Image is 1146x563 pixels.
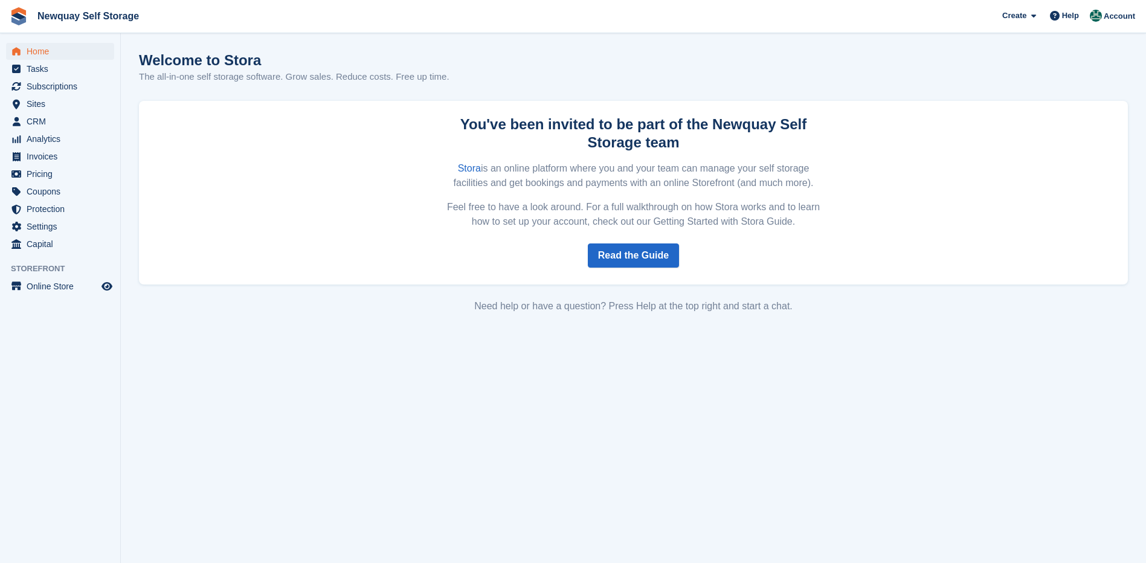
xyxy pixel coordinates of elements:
[6,95,114,112] a: menu
[6,60,114,77] a: menu
[460,116,806,150] strong: You've been invited to be part of the Newquay Self Storage team
[27,166,99,182] span: Pricing
[1062,10,1079,22] span: Help
[139,299,1128,314] div: Need help or have a question? Press Help at the top right and start a chat.
[6,113,114,130] a: menu
[6,148,114,165] a: menu
[27,78,99,95] span: Subscriptions
[139,70,449,84] p: The all-in-one self storage software. Grow sales. Reduce costs. Free up time.
[27,43,99,60] span: Home
[27,236,99,253] span: Capital
[6,278,114,295] a: menu
[588,243,679,268] a: Read the Guide
[27,278,99,295] span: Online Store
[27,60,99,77] span: Tasks
[6,130,114,147] a: menu
[10,7,28,25] img: stora-icon-8386f47178a22dfd0bd8f6a31ec36ba5ce8667c1dd55bd0f319d3a0aa187defe.svg
[443,200,825,229] p: Feel free to have a look around. For a full walkthrough on how Stora works and to learn how to se...
[33,6,144,26] a: Newquay Self Storage
[139,52,449,68] h1: Welcome to Stora
[27,130,99,147] span: Analytics
[6,166,114,182] a: menu
[1002,10,1026,22] span: Create
[100,279,114,294] a: Preview store
[27,183,99,200] span: Coupons
[6,43,114,60] a: menu
[6,236,114,253] a: menu
[6,183,114,200] a: menu
[27,148,99,165] span: Invoices
[27,113,99,130] span: CRM
[6,78,114,95] a: menu
[11,263,120,275] span: Storefront
[6,201,114,217] a: menu
[6,218,114,235] a: menu
[27,201,99,217] span: Protection
[1090,10,1102,22] img: JON
[443,161,825,190] p: is an online platform where you and your team can manage your self storage facilities and get boo...
[1104,10,1135,22] span: Account
[27,218,99,235] span: Settings
[27,95,99,112] span: Sites
[458,163,481,173] a: Stora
